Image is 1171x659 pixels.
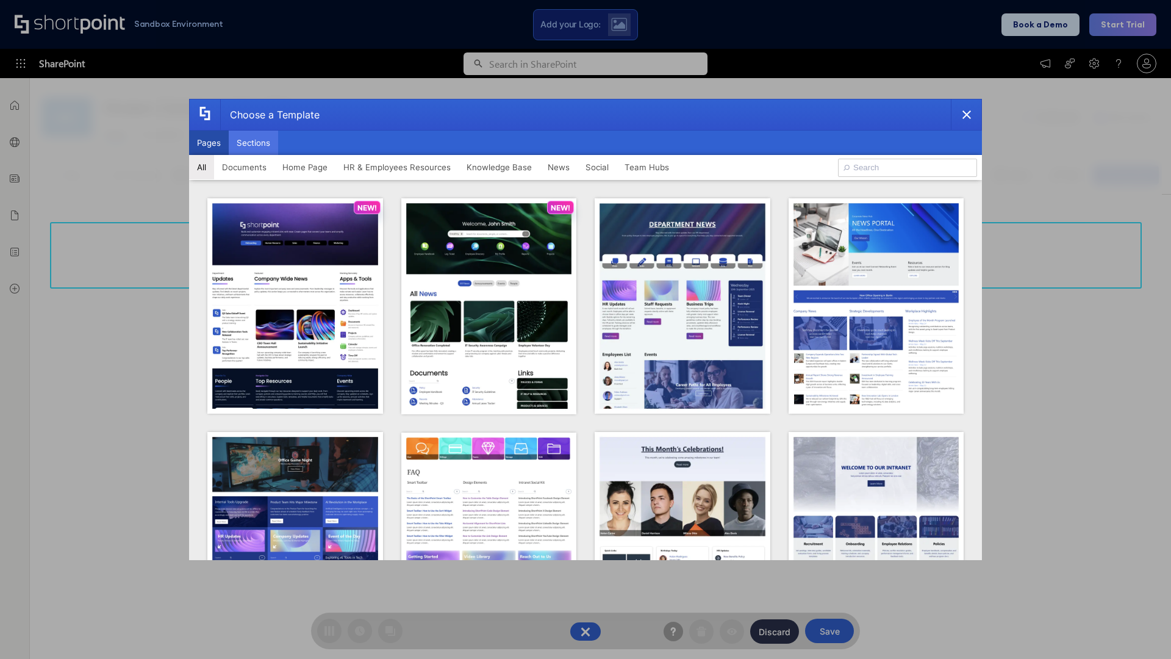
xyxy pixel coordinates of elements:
button: Social [578,155,617,179]
button: All [189,155,214,179]
iframe: Chat Widget [1110,600,1171,659]
button: Sections [229,131,278,155]
button: HR & Employees Resources [335,155,459,179]
button: News [540,155,578,179]
div: template selector [189,99,982,560]
button: Pages [189,131,229,155]
input: Search [838,159,977,177]
button: Knowledge Base [459,155,540,179]
p: NEW! [551,203,570,212]
p: NEW! [357,203,377,212]
div: Choose a Template [220,99,320,130]
button: Home Page [274,155,335,179]
button: Team Hubs [617,155,677,179]
button: Documents [214,155,274,179]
